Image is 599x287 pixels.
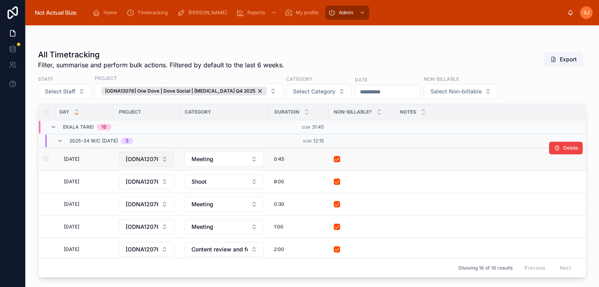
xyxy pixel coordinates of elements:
[64,224,79,230] span: [DATE]
[395,201,400,207] span: --
[296,10,318,16] span: My profile
[424,84,498,99] button: Select Button
[38,49,284,60] h1: All Timetracking
[334,109,372,115] span: Non-billable?
[395,156,400,162] span: --
[549,142,583,154] button: Delete
[185,197,264,212] button: Select Button
[286,75,312,82] label: Category
[175,6,232,20] a: [PERSON_NAME]
[63,124,94,130] span: Ekala Tarei
[38,60,284,70] span: Filter, summarise and perform bulk actions. Filtered by default to the last 6 weeks.
[126,200,158,208] span: [ODNA12076] One Dove | Dove Social | [MEDICAL_DATA] Q4 2025
[126,223,158,231] span: [ODNA12076] One Dove | Dove Social | [MEDICAL_DATA] Q4 2025
[103,10,117,16] span: Home
[185,109,211,115] span: Category
[95,74,117,82] label: Project
[119,242,174,257] button: Select Button
[64,179,79,185] span: [DATE]
[86,4,567,21] div: scrollable content
[339,10,353,16] span: Admin
[302,125,310,129] small: Sum
[395,246,400,253] span: --
[544,52,583,67] button: Export
[64,201,79,207] span: [DATE]
[563,145,578,151] span: Delete
[119,219,174,234] button: Select Button
[185,242,264,257] button: Select Button
[126,178,158,186] span: [ODNA12076] One Dove | Dove Social | [MEDICAL_DATA] Q4 2025
[355,76,367,83] label: Date
[119,109,141,115] span: Project
[312,124,324,130] span: 31:45
[191,178,207,186] span: Shoot
[45,87,75,95] span: Select Staff
[274,246,284,253] span: 2:00
[101,87,267,95] button: Unselect 2662
[126,138,128,144] div: 5
[64,156,79,162] span: [DATE]
[95,83,283,99] button: Select Button
[458,265,513,271] span: Showing 16 of 16 results
[395,179,400,185] span: --
[395,224,400,230] span: --
[138,10,168,16] span: TImetracking
[234,6,281,20] a: Reports
[274,179,284,185] span: 8:00
[32,6,80,19] img: App logo
[191,200,213,208] span: Meeting
[191,155,213,163] span: Meeting
[313,138,324,144] span: 12:15
[185,174,264,189] button: Select Button
[282,6,324,20] a: My profile
[185,219,264,234] button: Select Button
[119,197,174,212] button: Select Button
[69,138,118,144] span: 2025-34 w/c [DATE]
[293,87,335,95] span: Select Category
[274,201,284,207] span: 0:30
[126,245,158,253] span: [ODNA12076] One Dove | Dove Social | [MEDICAL_DATA] Q4 2025
[274,224,283,230] span: 1:00
[400,109,416,115] span: Notes
[274,109,299,115] span: Duration
[325,6,369,20] a: Admin
[431,87,482,95] span: Select Non-billable
[303,139,312,143] small: Sum
[274,156,284,162] span: 0:45
[188,10,227,16] span: [PERSON_NAME]
[105,88,255,94] span: [ODNA12076] One Dove | Dove Social | [MEDICAL_DATA] Q4 2025
[64,246,79,253] span: [DATE]
[424,75,459,82] label: Non-billable
[191,245,248,253] span: Content review and feedback
[119,152,174,167] button: Select Button
[59,109,69,115] span: Day
[38,84,92,99] button: Select Button
[126,155,158,163] span: [ODNA12076] One Dove | Dove Social | [MEDICAL_DATA] Q4 2025
[584,10,589,16] span: SJ
[101,124,107,130] div: 16
[38,75,53,82] label: Staff
[247,10,265,16] span: Reports
[119,174,174,189] button: Select Button
[124,6,173,20] a: TImetracking
[185,152,264,167] button: Select Button
[191,223,213,231] span: Meeting
[286,84,352,99] button: Select Button
[90,6,122,20] a: Home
